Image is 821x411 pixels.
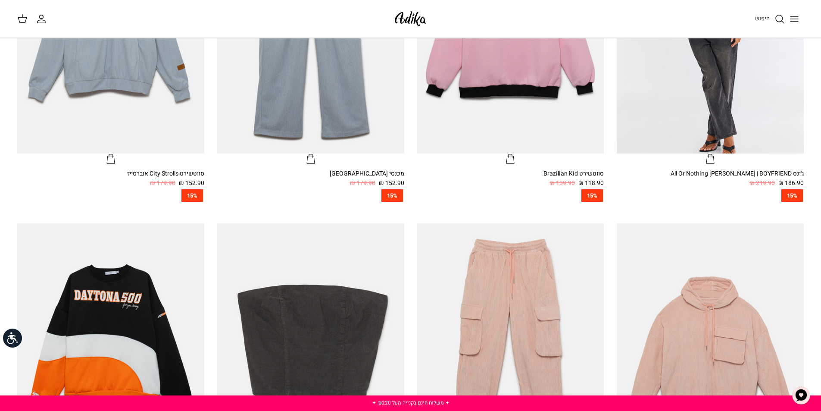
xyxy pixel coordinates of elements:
[785,9,804,28] button: Toggle menu
[578,179,604,188] span: 118.90 ₪
[417,169,604,188] a: סווטשירט Brazilian Kid 118.90 ₪ 139.90 ₪
[778,179,804,188] span: 186.90 ₪
[417,169,604,179] div: סווטשירט Brazilian Kid
[755,14,785,24] a: חיפוש
[392,9,429,29] img: Adika IL
[379,179,404,188] span: 152.90 ₪
[17,189,204,202] a: 15%
[150,179,175,188] span: 179.90 ₪
[217,189,404,202] a: 15%
[781,189,803,202] span: 15%
[617,169,804,179] div: ג׳ינס All Or Nothing [PERSON_NAME] | BOYFRIEND
[17,169,204,188] a: סווטשירט City Strolls אוברסייז 152.90 ₪ 179.90 ₪
[350,179,375,188] span: 179.90 ₪
[179,179,204,188] span: 152.90 ₪
[381,189,403,202] span: 15%
[417,189,604,202] a: 15%
[617,169,804,188] a: ג׳ינס All Or Nothing [PERSON_NAME] | BOYFRIEND 186.90 ₪ 219.90 ₪
[17,169,204,179] div: סווטשירט City Strolls אוברסייז
[36,14,50,24] a: החשבון שלי
[549,179,575,188] span: 139.90 ₪
[749,179,775,188] span: 219.90 ₪
[217,169,404,188] a: מכנסי [GEOGRAPHIC_DATA] 152.90 ₪ 179.90 ₪
[181,189,203,202] span: 15%
[372,399,450,407] a: ✦ משלוח חינם בקנייה מעל ₪220 ✦
[581,189,603,202] span: 15%
[617,189,804,202] a: 15%
[217,169,404,179] div: מכנסי [GEOGRAPHIC_DATA]
[755,14,770,22] span: חיפוש
[788,383,814,408] button: צ'אט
